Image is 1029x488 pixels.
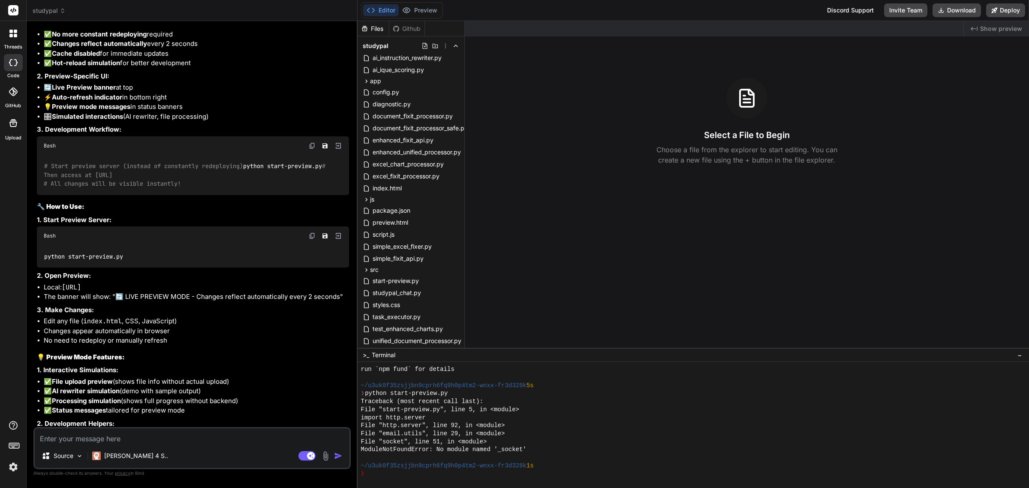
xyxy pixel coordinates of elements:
button: Invite Team [884,3,927,17]
span: 1s [527,462,534,470]
label: GitHub [5,102,21,109]
img: Claude 4 Sonnet [92,452,101,460]
strong: Simulated interactions [52,112,123,120]
span: src [370,265,379,274]
span: script.js [372,229,395,240]
span: File "email.utils", line 29, in <module> [361,430,505,438]
li: ✅ every 2 seconds [44,39,349,49]
strong: 2. Preview-Specific UI: [37,72,109,80]
strong: 1. Start Preview Server: [37,216,111,224]
strong: Changes reflect automatically [52,39,147,48]
img: attachment [321,451,331,461]
img: copy [309,232,316,239]
span: simple_excel_fixer.py [372,241,433,252]
span: ❯ [361,470,365,478]
span: ai_ique_scoring.py [372,65,425,75]
span: ~/u3uk0f35zsjjbn9cprh6fq9h0p4tm2-wnxx-fr3d328k [361,462,527,470]
li: ✅ tailored for preview mode [44,406,349,416]
span: studypal_chat.py [372,288,422,298]
div: Discord Support [822,3,879,17]
code: [URL] [62,283,81,292]
code: python start-preview.py [44,252,124,261]
h3: Select a File to Begin [704,129,790,141]
li: ✅ for immediate updates [44,49,349,59]
strong: Processing simulation [52,397,121,405]
strong: Status messages [52,406,106,414]
code: index.html [83,317,122,325]
img: icon [334,452,343,460]
strong: 💡 Preview Mode Features: [37,353,125,361]
strong: Cache disabled [52,49,100,57]
li: 🔄 at top [44,83,349,93]
p: Source [54,452,73,460]
strong: 3. Development Workflow: [37,125,121,133]
span: ai_instruction_rewriter.py [372,53,442,63]
img: Open in Browser [334,142,342,150]
span: 5s [527,382,534,390]
span: >_ [363,351,369,359]
span: config.py [372,87,400,97]
strong: 2. Development Helpers: [37,419,114,428]
span: studypal [363,42,388,50]
strong: AI rewriter simulation [52,387,120,395]
span: task_executor.py [372,312,421,322]
strong: 2. Open Preview: [37,271,91,280]
label: Upload [5,134,21,142]
span: ~/u3uk0f35zsjjbn9cprh6fq9h0p4tm2-wnxx-fr3d328k [361,382,527,390]
li: 🎛️ (AI rewriter, file processing) [44,112,349,122]
strong: 1. Interactive Simulations: [37,366,118,374]
strong: File upload preview [52,377,113,386]
span: Bash [44,142,56,149]
span: excel_chart_processor.py [372,159,445,169]
strong: Hot-reload simulation [52,59,120,67]
img: copy [309,142,316,149]
button: Editor [363,4,399,16]
span: File "socket", line 51, in <module> [361,438,487,446]
li: Local: [44,283,349,292]
span: run `npm fund` for details [361,365,454,374]
span: excel_fixit_processor.py [372,171,440,181]
span: File "http.server", line 92, in <module> [361,422,505,430]
span: app [370,77,381,85]
span: js [370,195,374,204]
span: ❯ [361,389,365,398]
label: code [7,72,19,79]
span: test_enhanced_charts.py [372,324,444,334]
button: Download [933,3,981,17]
button: Save file [319,140,331,152]
span: preview.html [372,217,409,228]
span: studypal [33,6,66,15]
img: Open in Browser [334,232,342,240]
span: python start-preview.py [365,389,448,398]
code: python start-preview.py [44,162,329,188]
span: unified_document_processor.py [372,336,462,346]
strong: No more constant redeploying [52,30,147,38]
span: Show preview [980,24,1022,33]
div: Files [358,24,389,33]
li: ✅ required [44,30,349,39]
li: 💡 in status banners [44,102,349,112]
strong: Preview mode messages [52,102,130,111]
span: privacy [115,470,130,476]
span: # All changes will be visible instantly! [44,180,181,188]
span: import http.server [361,414,426,422]
div: Github [389,24,424,33]
span: − [1017,351,1022,359]
span: simple_fixit_api.py [372,253,424,264]
li: ✅ (demo with sample output) [44,386,349,396]
li: No need to redeploy or manually refresh [44,336,349,346]
img: Pick Models [76,452,83,460]
li: ✅ (shows full progress without backend) [44,396,349,406]
button: Deploy [986,3,1025,17]
button: − [1016,348,1024,362]
li: Changes appear automatically in browser [44,326,349,336]
span: diagnostic.py [372,99,412,109]
li: ✅ (shows file info without actual upload) [44,377,349,387]
li: ✅ for better development [44,58,349,68]
span: start-preview.py [372,276,420,286]
span: Traceback (most recent call last): [361,398,483,406]
span: Terminal [372,351,395,359]
button: Save file [319,230,331,242]
span: enhanced_unified_processor.py [372,147,462,157]
p: [PERSON_NAME] 4 S.. [104,452,168,460]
